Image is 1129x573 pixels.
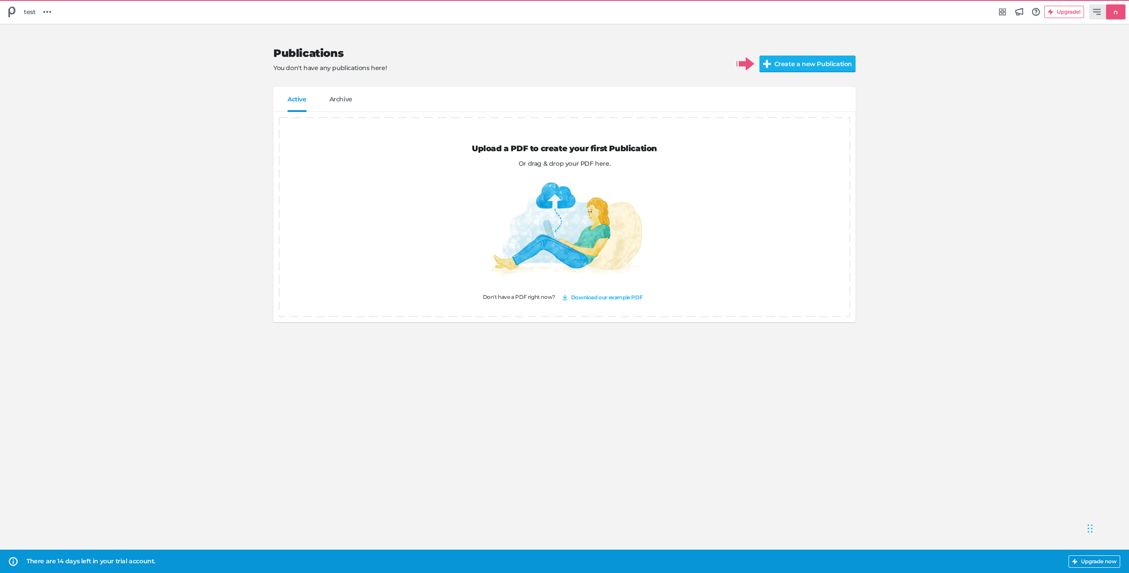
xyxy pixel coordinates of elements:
a: Download our example PDF [559,291,646,304]
a: Integrations Hub [995,4,1010,19]
button: Upgrade! [1044,6,1084,18]
p: You don't have any publications here! [273,63,722,73]
h2: Publications [273,47,722,60]
a: test [20,4,39,20]
a: Archive [329,96,352,112]
h3: Upload a PDF to create your first Publication [279,144,850,154]
span: test [24,7,35,17]
p: Or drag & drop your PDF here. [279,159,850,168]
h5: n [1110,5,1122,19]
a: Active [288,96,307,112]
div: There are 14 days left in your trial account. [26,557,1063,566]
button: Upgrade now [1069,555,1120,568]
a: Upgrade! [1044,6,1089,18]
p: Don't have a PDF right now? [279,291,850,304]
label: Create a new Publication [759,56,856,72]
div: Drag [1088,515,1093,542]
iframe: Chat Widget [1085,506,1129,549]
input: Create a new Publication [759,56,875,72]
